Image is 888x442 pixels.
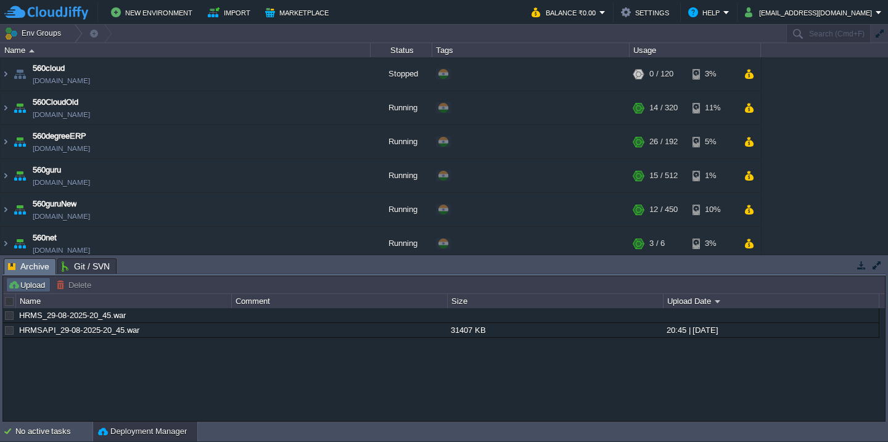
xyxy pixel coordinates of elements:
a: 560degreeERP [33,130,86,142]
div: Status [371,43,432,57]
img: AMDAwAAAACH5BAEAAAAALAAAAAABAAEAAAICRAEAOw== [1,57,10,91]
div: 1% [693,159,733,192]
div: Running [371,91,432,125]
button: Balance ₹0.00 [532,5,599,20]
div: 20:45 | [DATE] [664,323,878,337]
img: AMDAwAAAACH5BAEAAAAALAAAAAABAAEAAAICRAEAOw== [1,159,10,192]
div: Running [371,227,432,260]
div: HRMS_29-08-2025-20_45.war [16,308,231,322]
img: AMDAwAAAACH5BAEAAAAALAAAAAABAAEAAAICRAEAOw== [29,49,35,52]
div: 11% [693,91,733,125]
div: 0 / 120 [649,57,673,91]
button: Env Groups [4,25,65,42]
button: [EMAIL_ADDRESS][DOMAIN_NAME] [745,5,876,20]
div: 10% [693,193,733,226]
button: New Environment [111,5,196,20]
div: Upload Date [664,294,879,308]
a: [DOMAIN_NAME] [33,108,90,121]
span: Archive [8,259,49,274]
div: 5% [693,125,733,158]
button: Marketplace [265,5,332,20]
a: [DOMAIN_NAME] [33,142,90,155]
a: 560net [33,232,57,244]
a: 560guru [33,164,61,176]
div: Size [448,294,663,308]
span: Git / SVN [62,259,110,274]
button: Settings [621,5,673,20]
div: Stopped [371,57,432,91]
a: 560guruNew [33,198,76,210]
button: Upload [8,279,49,290]
a: HRMSAPI_29-08-2025-20_45.war [19,325,139,335]
button: Deployment Manager [98,425,187,438]
div: 14 / 320 [649,91,678,125]
div: 3 / 6 [649,227,665,260]
img: AMDAwAAAACH5BAEAAAAALAAAAAABAAEAAAICRAEAOw== [1,193,10,226]
div: 3% [693,227,733,260]
button: Delete [56,279,95,290]
img: AMDAwAAAACH5BAEAAAAALAAAAAABAAEAAAICRAEAOw== [1,125,10,158]
div: Comment [232,294,447,308]
img: AMDAwAAAACH5BAEAAAAALAAAAAABAAEAAAICRAEAOw== [1,227,10,260]
a: [DOMAIN_NAME] [33,244,90,256]
div: 15 / 512 [649,159,678,192]
a: [DOMAIN_NAME] [33,176,90,189]
div: Name [1,43,370,57]
img: AMDAwAAAACH5BAEAAAAALAAAAAABAAEAAAICRAEAOw== [11,227,28,260]
div: Tags [433,43,629,57]
div: Usage [630,43,760,57]
div: Running [371,159,432,192]
div: Running [371,125,432,158]
a: 560cloud [33,62,65,75]
div: Name [17,294,231,308]
div: 31407 KB [448,323,662,337]
div: 3% [693,57,733,91]
img: AMDAwAAAACH5BAEAAAAALAAAAAABAAEAAAICRAEAOw== [11,125,28,158]
a: [DOMAIN_NAME] [33,210,90,223]
div: 26 / 192 [649,125,678,158]
div: No active tasks [15,422,92,441]
img: AMDAwAAAACH5BAEAAAAALAAAAAABAAEAAAICRAEAOw== [11,159,28,192]
button: Import [208,5,254,20]
div: 12 / 450 [649,193,678,226]
img: AMDAwAAAACH5BAEAAAAALAAAAAABAAEAAAICRAEAOw== [11,57,28,91]
img: AMDAwAAAACH5BAEAAAAALAAAAAABAAEAAAICRAEAOw== [1,91,10,125]
button: Help [688,5,723,20]
img: CloudJiffy [4,5,88,20]
img: AMDAwAAAACH5BAEAAAAALAAAAAABAAEAAAICRAEAOw== [11,91,28,125]
img: AMDAwAAAACH5BAEAAAAALAAAAAABAAEAAAICRAEAOw== [11,193,28,226]
a: 560CloudOld [33,96,78,108]
div: Running [371,193,432,226]
a: [DOMAIN_NAME] [33,75,90,87]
